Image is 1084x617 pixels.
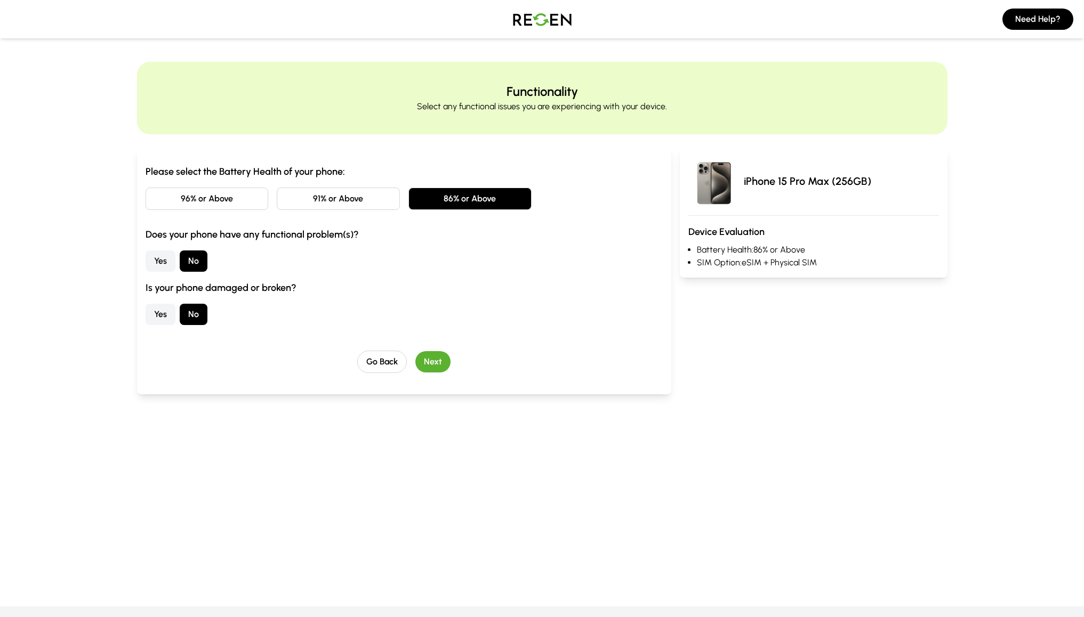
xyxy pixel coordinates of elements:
[357,351,407,373] button: Go Back
[505,4,580,34] img: Logo
[688,224,938,239] h3: Device Evaluation
[146,280,663,295] h3: Is your phone damaged or broken?
[697,243,938,256] li: Battery Health: 86% or Above
[1002,9,1073,30] button: Need Help?
[408,188,532,210] button: 86% or Above
[415,351,451,372] button: Next
[688,156,740,207] img: iPhone 15 Pro Max
[146,250,175,272] button: Yes
[744,174,871,189] p: iPhone 15 Pro Max (256GB)
[146,164,663,179] h3: Please select the Battery Health of your phone:
[180,250,207,272] button: No
[417,100,667,113] p: Select any functional issues you are experiencing with your device.
[180,304,207,325] button: No
[146,304,175,325] button: Yes
[146,227,663,242] h3: Does your phone have any functional problem(s)?
[277,188,400,210] button: 91% or Above
[507,83,578,100] h2: Functionality
[146,188,269,210] button: 96% or Above
[697,256,938,269] li: SIM Option: eSIM + Physical SIM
